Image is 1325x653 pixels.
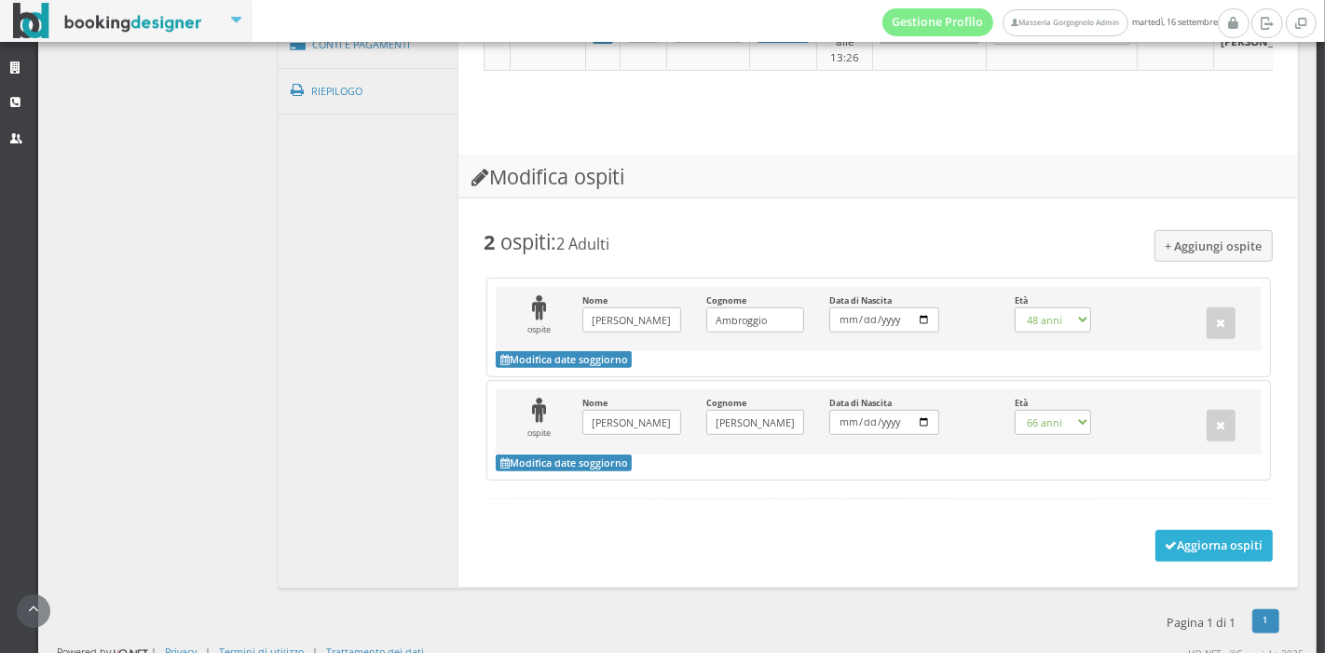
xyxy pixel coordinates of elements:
[582,410,680,435] input: Nome
[13,3,202,39] img: BookingDesigner.com
[279,21,459,69] a: Conti e Pagamenti
[1154,230,1274,261] button: + Aggiungi ospite
[496,351,632,368] button: Modifica date soggiorno
[882,8,1218,36] span: martedì, 16 settembre
[509,398,570,439] div: ospite
[706,307,804,333] input: Cognome
[829,398,939,435] label: Data di Nascita
[1167,616,1236,630] h5: Pagina 1 di 1
[279,67,459,116] a: Riepilogo
[496,455,632,471] button: Modifica date soggiorno
[1015,398,1091,435] label: Età
[706,295,804,333] label: Cognome
[582,398,680,435] label: Nome
[829,295,939,333] label: Data di Nascita
[1003,9,1127,36] a: Masseria Gorgognolo Admin
[582,307,680,333] input: Nome
[582,295,680,333] label: Nome
[484,228,495,255] b: 2
[706,398,804,435] label: Cognome
[829,410,939,435] input: Data di Nascita
[882,8,994,36] a: Gestione Profilo
[1252,609,1279,633] a: 1
[484,230,1273,254] h3: :
[1155,530,1274,562] button: Aggiorna ospiti
[706,410,804,435] input: Cognome
[500,228,551,255] span: ospiti
[1015,295,1091,333] label: Età
[1015,410,1091,435] select: Età
[1015,307,1091,333] select: Età
[458,156,1298,198] h3: Modifica ospiti
[509,295,570,336] div: ospite
[829,307,939,333] input: Data di Nascita
[556,234,609,254] small: 2 Adulti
